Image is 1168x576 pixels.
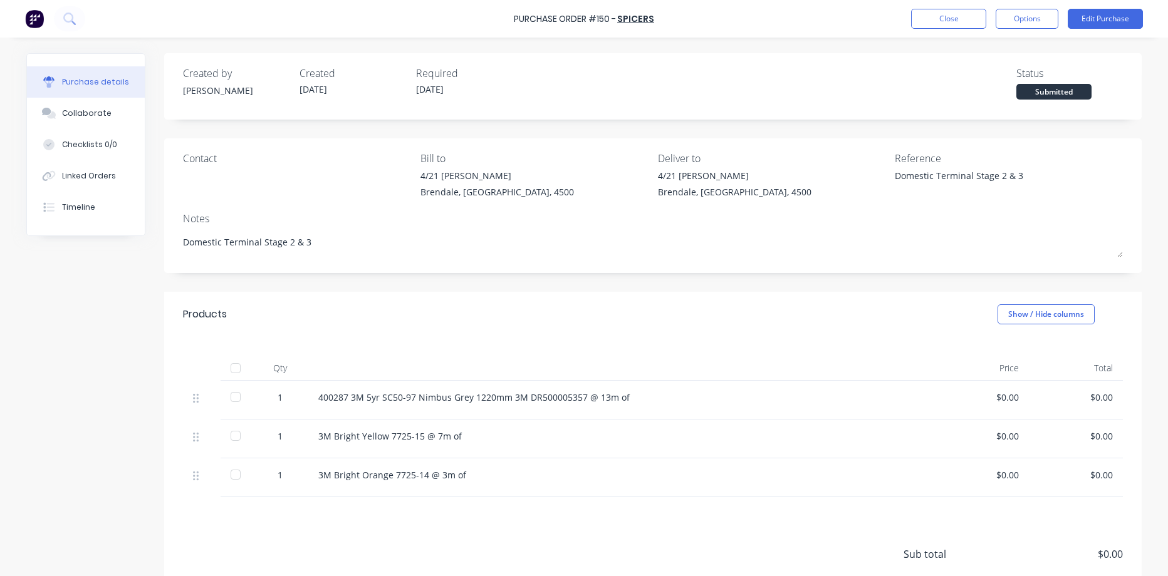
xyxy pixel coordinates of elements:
[183,66,289,81] div: Created by
[998,547,1123,562] span: $0.00
[617,13,654,25] a: Spicers
[62,170,116,182] div: Linked Orders
[183,229,1123,257] textarea: Domestic Terminal Stage 2 & 3
[183,307,227,322] div: Products
[62,139,117,150] div: Checklists 0/0
[62,76,129,88] div: Purchase details
[895,169,1051,197] textarea: Domestic Terminal Stage 2 & 3
[1016,66,1123,81] div: Status
[183,211,1123,226] div: Notes
[1029,356,1123,381] div: Total
[62,108,112,119] div: Collaborate
[945,429,1019,443] div: $0.00
[27,129,145,160] button: Checklists 0/0
[935,356,1029,381] div: Price
[27,98,145,129] button: Collaborate
[27,192,145,223] button: Timeline
[998,304,1095,324] button: Show / Hide columns
[318,429,925,443] div: 3M Bright Yellow 7725-15 @ 7m of
[945,468,1019,481] div: $0.00
[420,169,574,182] div: 4/21 [PERSON_NAME]
[262,429,298,443] div: 1
[318,468,925,481] div: 3M Bright Orange 7725-14 @ 3m of
[27,66,145,98] button: Purchase details
[1068,9,1143,29] button: Edit Purchase
[911,9,986,29] button: Close
[300,66,406,81] div: Created
[252,356,308,381] div: Qty
[62,202,95,213] div: Timeline
[262,468,298,481] div: 1
[262,391,298,404] div: 1
[420,151,649,166] div: Bill to
[895,151,1123,166] div: Reference
[1039,468,1113,481] div: $0.00
[27,160,145,192] button: Linked Orders
[183,151,411,166] div: Contact
[25,9,44,28] img: Factory
[1016,84,1092,100] div: Submitted
[514,13,616,26] div: Purchase Order #150 -
[658,185,811,198] div: Brendale, [GEOGRAPHIC_DATA], 4500
[658,169,811,182] div: 4/21 [PERSON_NAME]
[996,9,1058,29] button: Options
[1039,429,1113,443] div: $0.00
[904,547,998,562] span: Sub total
[183,84,289,97] div: [PERSON_NAME]
[416,66,523,81] div: Required
[945,391,1019,404] div: $0.00
[318,391,925,404] div: 400287 3M 5yr SC50-97 Nimbus Grey 1220mm 3M DR500005357 @ 13m of
[658,151,886,166] div: Deliver to
[420,185,574,198] div: Brendale, [GEOGRAPHIC_DATA], 4500
[1039,391,1113,404] div: $0.00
